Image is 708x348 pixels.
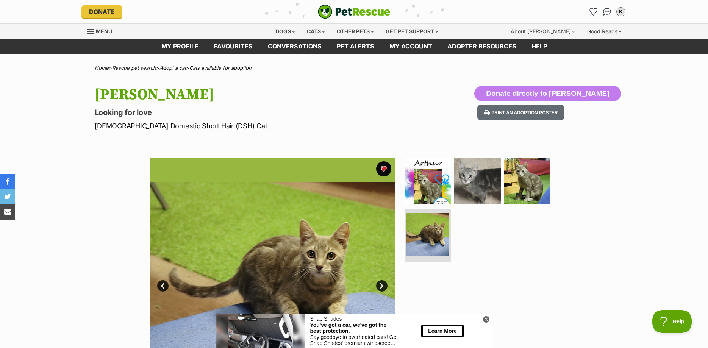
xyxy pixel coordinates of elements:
a: Favourites [206,39,260,54]
button: My account [615,6,627,18]
div: Dogs [270,24,300,39]
div: Cats [302,24,330,39]
img: chat-41dd97257d64d25036548639549fe6c8038ab92f7586957e7f3b1b290dea8141.svg [603,8,611,16]
p: [DEMOGRAPHIC_DATA] Domestic Short Hair (DSH) Cat [95,121,415,131]
ul: Account quick links [588,6,627,18]
a: Next [376,280,388,292]
img: Photo of Arthur [454,158,501,204]
a: Conversations [601,6,613,18]
a: Donate [81,5,122,18]
a: Cats available for adoption [189,65,252,71]
div: Other pets [331,24,379,39]
span: Menu [96,28,112,34]
a: Rescue pet search [112,65,156,71]
a: Pet alerts [329,39,382,54]
button: favourite [376,161,391,176]
a: Adopt a cat [159,65,186,71]
div: You've got a car, we've got the best protection. [94,8,182,20]
iframe: Help Scout Beacon - Open [652,310,693,333]
img: Photo of Arthur [405,158,451,204]
img: logo-cat-932fe2b9b8326f06289b0f2fb663e598f794de774fb13d1741a6617ecf9a85b4.svg [318,5,391,19]
a: My profile [154,39,206,54]
img: Photo of Arthur [504,158,550,204]
img: Photo of Arthur [406,213,449,256]
a: Favourites [588,6,600,18]
a: Help [524,39,555,54]
a: Menu [87,24,117,37]
button: Learn More [205,11,247,23]
h1: [PERSON_NAME] [95,86,415,103]
a: conversations [260,39,329,54]
div: Say goodbye to overheated cars! Get Snap Shades' premium windscreen protection, made for hundreds... [94,20,182,32]
div: About [PERSON_NAME] [505,24,580,39]
p: Looking for love [95,107,415,118]
a: Prev [157,280,169,292]
a: Home [95,65,109,71]
button: Print an adoption poster [477,105,564,120]
div: Get pet support [380,24,444,39]
div: K [617,8,625,16]
a: My account [382,39,440,54]
div: Good Reads [582,24,627,39]
a: PetRescue [318,5,391,19]
a: Adopter resources [440,39,524,54]
button: Donate directly to [PERSON_NAME] [474,86,621,101]
div: Snap Shades [94,2,182,8]
div: > > > [76,65,633,71]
